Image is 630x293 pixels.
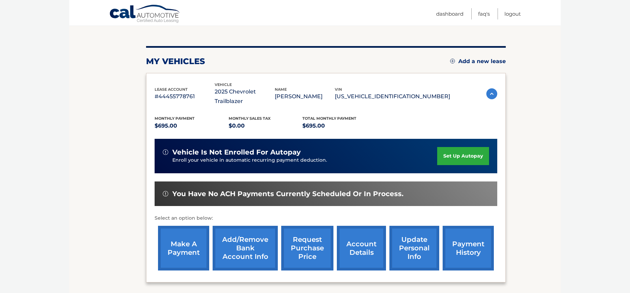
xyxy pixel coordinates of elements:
[163,149,168,155] img: alert-white.svg
[155,214,497,222] p: Select an option below:
[155,87,188,92] span: lease account
[215,87,275,106] p: 2025 Chevrolet Trailblazer
[163,191,168,196] img: alert-white.svg
[172,190,403,198] span: You have no ACH payments currently scheduled or in process.
[478,8,490,19] a: FAQ's
[109,4,181,24] a: Cal Automotive
[337,226,386,270] a: account details
[215,82,232,87] span: vehicle
[172,148,301,157] span: vehicle is not enrolled for autopay
[158,226,209,270] a: make a payment
[213,226,278,270] a: Add/Remove bank account info
[155,116,195,121] span: Monthly Payment
[281,226,333,270] a: request purchase price
[155,121,229,131] p: $695.00
[450,59,455,63] img: add.svg
[443,226,494,270] a: payment history
[335,87,342,92] span: vin
[504,8,521,19] a: Logout
[436,8,463,19] a: Dashboard
[172,157,437,164] p: Enroll your vehicle in automatic recurring payment deduction.
[275,92,335,101] p: [PERSON_NAME]
[229,121,303,131] p: $0.00
[389,226,439,270] a: update personal info
[275,87,287,92] span: name
[437,147,489,165] a: set up autopay
[335,92,450,101] p: [US_VEHICLE_IDENTIFICATION_NUMBER]
[450,58,506,65] a: Add a new lease
[229,116,271,121] span: Monthly sales Tax
[302,121,376,131] p: $695.00
[155,92,215,101] p: #44455778761
[486,88,497,99] img: accordion-active.svg
[302,116,356,121] span: Total Monthly Payment
[146,56,205,67] h2: my vehicles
